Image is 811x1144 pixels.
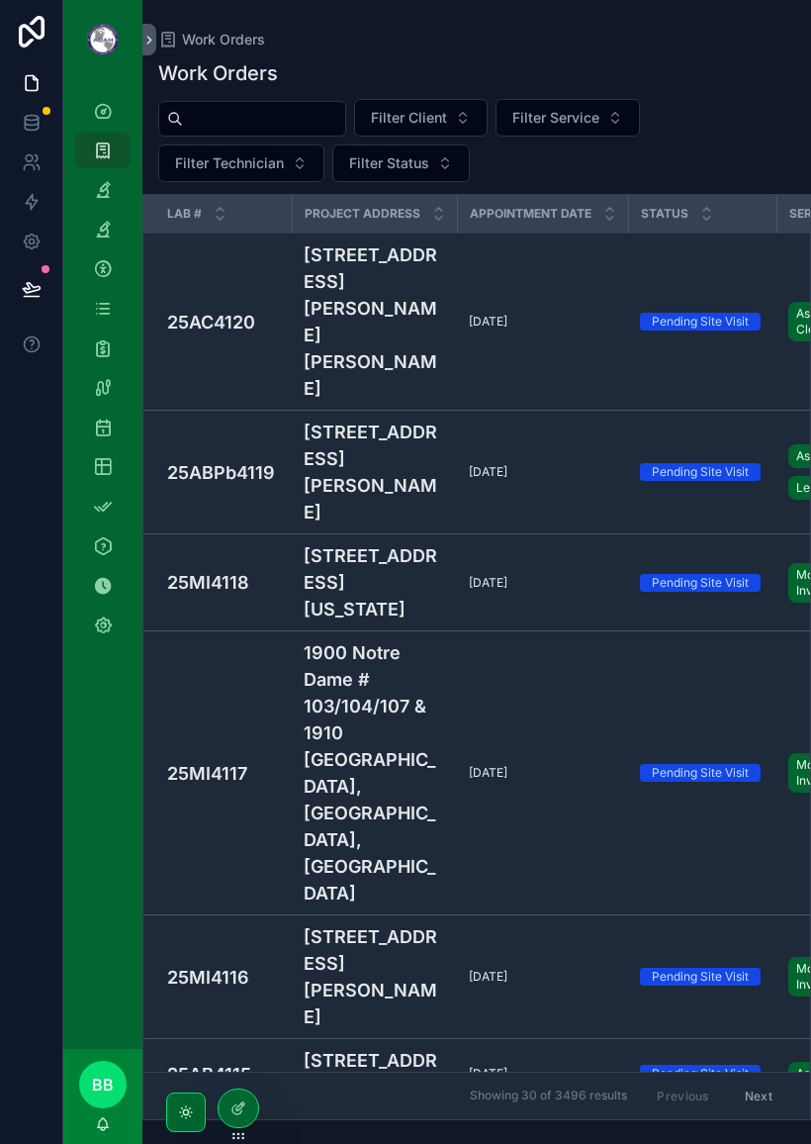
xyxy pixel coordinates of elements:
[158,144,324,182] button: Select Button
[469,575,507,591] span: [DATE]
[349,153,429,173] span: Filter Status
[167,206,202,222] span: Lab #
[640,463,765,481] a: Pending Site Visit
[158,59,278,87] h1: Work Orders
[304,542,445,622] a: [STREET_ADDRESS][US_STATE]
[305,206,420,222] span: Project Address
[167,569,280,596] a: 25MI4118
[652,463,749,481] div: Pending Site Visit
[304,419,445,525] a: [STREET_ADDRESS][PERSON_NAME]
[469,314,507,330] span: [DATE]
[469,765,616,781] a: [DATE]
[332,144,470,182] button: Select Button
[640,574,765,592] a: Pending Site Visit
[304,923,445,1030] a: [STREET_ADDRESS][PERSON_NAME]
[63,79,142,669] div: scrollable content
[652,313,749,331] div: Pending Site Visit
[354,99,488,137] button: Select Button
[167,760,280,787] a: 25MI4117
[167,1061,280,1088] a: 25AB4115
[175,153,284,173] span: Filter Technician
[167,309,280,335] a: 25AC4120
[731,1081,786,1111] button: Next
[92,1073,114,1096] span: BB
[304,639,445,906] a: 1900 Notre Dame # 103/104/107 & 1910 [GEOGRAPHIC_DATA], [GEOGRAPHIC_DATA], [GEOGRAPHIC_DATA]
[469,1066,507,1082] span: [DATE]
[469,1066,616,1082] a: [DATE]
[512,108,599,128] span: Filter Service
[652,968,749,986] div: Pending Site Visit
[496,99,640,137] button: Select Button
[469,765,507,781] span: [DATE]
[304,241,445,402] a: [STREET_ADDRESS][PERSON_NAME][PERSON_NAME]
[469,464,507,480] span: [DATE]
[640,313,765,331] a: Pending Site Visit
[304,1047,445,1100] a: [STREET_ADDRESS]
[641,206,688,222] span: Status
[182,30,265,49] span: Work Orders
[640,1065,765,1083] a: Pending Site Visit
[652,1065,749,1083] div: Pending Site Visit
[470,206,591,222] span: Appointment Date
[469,314,616,330] a: [DATE]
[469,575,616,591] a: [DATE]
[640,968,765,986] a: Pending Site Visit
[640,764,765,782] a: Pending Site Visit
[469,464,616,480] a: [DATE]
[167,964,280,991] a: 25MI4116
[470,1089,627,1104] span: Showing 30 of 3496 results
[158,30,265,49] a: Work Orders
[652,764,749,782] div: Pending Site Visit
[469,969,616,985] a: [DATE]
[652,574,749,592] div: Pending Site Visit
[469,969,507,985] span: [DATE]
[87,24,119,55] img: App logo
[371,108,447,128] span: Filter Client
[167,459,280,486] a: 25ABPb4119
